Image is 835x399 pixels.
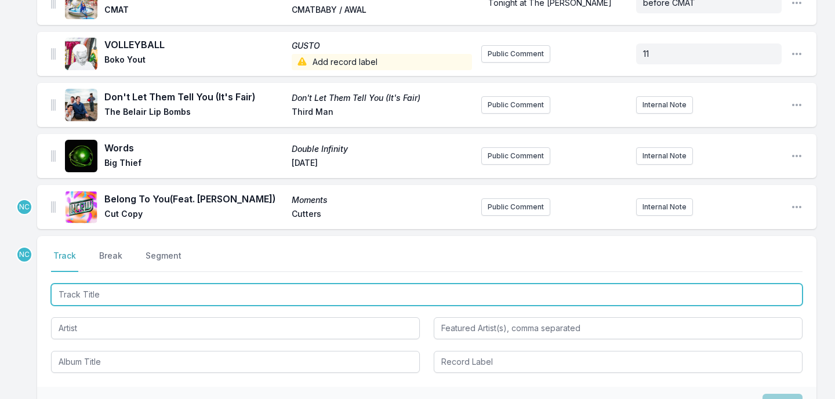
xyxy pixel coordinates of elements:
[292,106,472,120] span: Third Man
[292,194,472,206] span: Moments
[104,4,285,18] span: CMAT
[643,49,649,59] span: 11
[51,284,803,306] input: Track Title
[481,96,550,114] button: Public Comment
[292,4,472,18] span: CMATBABY / AWAL
[292,143,472,155] span: Double Infinity
[104,90,285,104] span: Don't Let Them Tell You (It's Fair)
[51,351,420,373] input: Album Title
[104,157,285,171] span: Big Thief
[51,250,78,272] button: Track
[65,140,97,172] img: Double Infinity
[65,38,97,70] img: GUSTO
[481,147,550,165] button: Public Comment
[104,106,285,120] span: The Belair Lip Bombs
[104,38,285,52] span: VOLLEYBALL
[791,150,803,162] button: Open playlist item options
[292,54,472,70] span: Add record label
[292,40,472,52] span: GUSTO
[104,208,285,222] span: Cut Copy
[636,96,693,114] button: Internal Note
[51,150,56,162] img: Drag Handle
[51,48,56,60] img: Drag Handle
[51,201,56,213] img: Drag Handle
[636,198,693,216] button: Internal Note
[481,198,550,216] button: Public Comment
[292,208,472,222] span: Cutters
[636,147,693,165] button: Internal Note
[104,192,285,206] span: Belong To You (Feat. [PERSON_NAME])
[104,54,285,70] span: Boko Yout
[143,250,184,272] button: Segment
[65,191,97,223] img: Moments
[791,48,803,60] button: Open playlist item options
[434,351,803,373] input: Record Label
[791,99,803,111] button: Open playlist item options
[791,201,803,213] button: Open playlist item options
[97,250,125,272] button: Break
[292,157,472,171] span: [DATE]
[104,141,285,155] span: Words
[16,246,32,263] p: Novena Carmel
[434,317,803,339] input: Featured Artist(s), comma separated
[51,99,56,111] img: Drag Handle
[16,199,32,215] p: Novena Carmel
[481,45,550,63] button: Public Comment
[292,92,472,104] span: Don't Let Them Tell You (It's Fair)
[65,89,97,121] img: Don't Let Them Tell You (It's Fair)
[51,317,420,339] input: Artist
